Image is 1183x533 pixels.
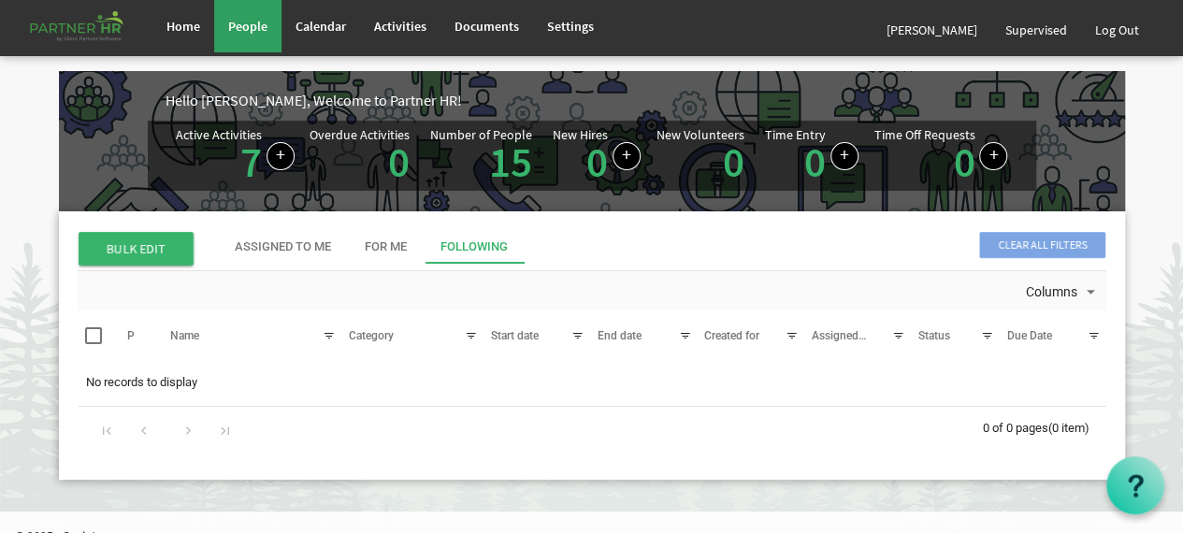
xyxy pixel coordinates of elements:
[489,136,532,188] a: 15
[918,329,950,342] span: Status
[94,416,120,442] div: Go to first page
[983,407,1106,446] div: 0 of 0 pages (0 item)
[310,128,410,141] div: Overdue Activities
[212,416,238,442] div: Go to last page
[170,329,199,342] span: Name
[176,416,201,442] div: Go to next page
[454,18,519,35] span: Documents
[598,329,642,342] span: End date
[1024,281,1079,304] span: Columns
[166,90,1125,111] div: Hello [PERSON_NAME], Welcome to Partner HR!
[440,238,508,256] div: Following
[873,4,991,56] a: [PERSON_NAME]
[228,18,267,35] span: People
[553,128,641,183] div: People hired in the last 7 days
[873,128,974,141] div: Time Off Requests
[765,128,826,141] div: Time Entry
[723,136,744,188] a: 0
[553,128,608,141] div: New Hires
[704,329,759,342] span: Created for
[235,238,331,256] div: Assigned To Me
[1081,4,1153,56] a: Log Out
[131,416,156,442] div: Go to previous page
[127,329,135,342] span: P
[613,142,641,170] a: Add new person to Partner HR
[166,18,200,35] span: Home
[430,128,532,141] div: Number of People
[983,421,1048,435] span: 0 of 0 pages
[656,128,744,141] div: New Volunteers
[811,329,871,342] span: Assigned to
[656,128,749,183] div: Volunteer hired in the last 7 days
[1023,271,1104,310] div: Columns
[547,18,594,35] span: Settings
[267,142,295,170] a: Create a new Activity
[991,4,1081,56] a: Supervised
[388,136,410,188] a: 0
[430,128,537,183] div: Total number of active people in Partner HR
[586,136,608,188] a: 0
[176,128,262,141] div: Active Activities
[953,136,974,188] a: 0
[873,128,1007,183] div: Number of active time off requests
[765,128,858,183] div: Number of Time Entries
[374,18,426,35] span: Activities
[1048,421,1089,435] span: (0 item)
[296,18,346,35] span: Calendar
[491,329,539,342] span: Start date
[240,136,262,188] a: 7
[1007,329,1052,342] span: Due Date
[979,142,1007,170] a: Create a new time off request
[349,329,394,342] span: Category
[79,232,194,266] span: BULK EDIT
[310,128,414,183] div: Activities assigned to you for which the Due Date is passed
[979,232,1105,258] span: Clear all filters
[804,136,826,188] a: 0
[1005,22,1067,38] span: Supervised
[1023,281,1104,305] button: Columns
[78,365,1106,400] td: No records to display
[176,128,295,183] div: Number of active Activities in Partner HR
[365,238,407,256] div: For Me
[830,142,858,170] a: Log hours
